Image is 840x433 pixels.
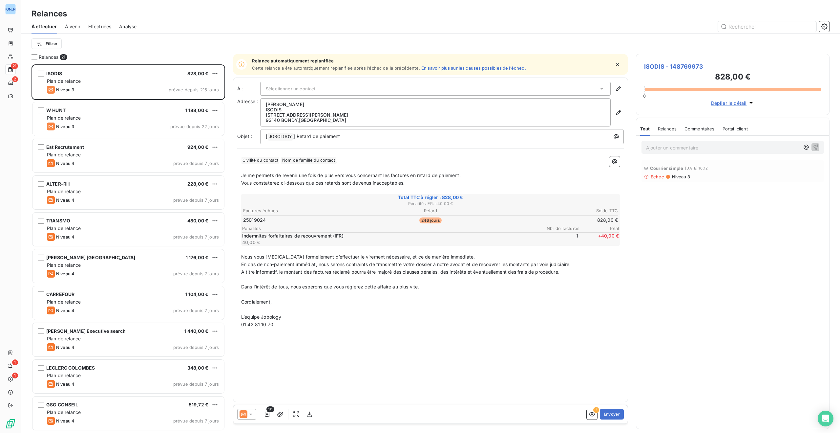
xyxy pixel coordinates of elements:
span: Niveau 4 [56,308,74,313]
button: Filtrer [31,38,62,49]
span: prévue depuis 216 jours [169,87,219,92]
span: Niveau 4 [56,197,74,203]
span: Dans l’intérêt de tous, nous espérons que vous règlerez cette affaire au plus vite. [241,284,419,289]
span: Nous vous [MEDICAL_DATA] formellement d’effectuer le virement nécessaire, et ce de manière immédi... [241,254,475,260]
span: Niveau 4 [56,271,74,276]
span: prévue depuis 7 jours [173,381,219,387]
span: 1 [12,359,18,365]
span: LECLERC COLOMBES [46,365,95,371]
span: prévue depuis 22 jours [170,124,219,129]
span: 1 [12,373,18,378]
th: Factures échues [243,207,367,214]
span: A titre informatif, le montant des factures réclamé pourra être majoré des clauses pénales, des i... [241,269,559,275]
span: W HUNT [46,107,66,113]
input: Rechercher [718,21,816,32]
span: Relances [658,126,677,131]
span: Portail client [723,126,748,131]
span: Pénalités IFR : + 40,00 € [242,201,619,207]
span: Plan de relance [47,189,81,194]
span: 1 188,00 € [185,107,209,113]
span: 924,00 € [187,144,208,150]
span: ] Retard de paiement [293,133,340,139]
div: Open Intercom Messenger [818,411,833,426]
span: Niveau 4 [56,381,74,387]
span: Plan de relance [47,409,81,415]
span: Niveau 4 [56,161,74,166]
span: Je me permets de revenir une fois de plus vers vous concernant les factures en retard de paiement. [241,172,461,178]
span: Relances [39,54,58,60]
th: Retard [368,207,493,214]
span: À effectuer [31,23,57,30]
span: 01 42 81 10 70 [241,322,273,327]
span: ISODIS [46,71,62,76]
span: 246 jours [419,217,441,223]
span: prévue depuis 7 jours [173,197,219,203]
span: + 40,00 € [579,233,619,246]
span: Plan de relance [47,225,81,231]
span: Est Recrutement [46,144,84,150]
span: Plan de relance [47,152,81,157]
span: Niveau 3 [56,124,74,129]
a: En savoir plus sur les causes possibles de l’échec. [421,65,526,71]
div: [PERSON_NAME] [5,4,16,14]
span: 21 [60,54,67,60]
span: Plan de relance [47,299,81,305]
span: Cette relance a été automatiquement replanifiée après l’échec de la précédente. [252,65,420,71]
span: prévue depuis 7 jours [173,308,219,313]
span: 2 [12,76,18,82]
span: Niveau 4 [56,345,74,350]
p: [PERSON_NAME] [266,102,605,107]
span: Civilité du contact [241,157,279,164]
span: Total TTC à régler : 828,00 € [242,194,619,201]
span: Analyse [119,23,136,30]
span: prévue depuis 7 jours [173,161,219,166]
span: Effectuées [88,23,112,30]
span: TRANSMO [46,218,70,223]
span: CARREFOUR [46,291,74,297]
p: Indemnités forfaitaires de recouvrement (IFR) [242,233,537,239]
span: prévue depuis 7 jours [173,418,219,423]
span: Echec [651,174,664,179]
span: 25019024 [243,217,266,223]
span: Plan de relance [47,262,81,268]
p: [STREET_ADDRESS][PERSON_NAME] [266,112,605,118]
span: 228,00 € [187,181,208,187]
span: Nbr de factures [540,226,579,231]
span: 1 176,00 € [186,255,209,260]
span: [PERSON_NAME] [GEOGRAPHIC_DATA] [46,255,136,260]
span: prévue depuis 7 jours [173,345,219,350]
span: 21 [11,63,18,69]
p: 93140 BONDY , [GEOGRAPHIC_DATA] [266,118,605,123]
span: 828,00 € [187,71,208,76]
span: prévue depuis 7 jours [173,234,219,239]
img: Logo LeanPay [5,419,16,429]
span: Niveau 4 [56,234,74,239]
span: Cordialement, [241,299,272,305]
span: Niveau 4 [56,418,74,423]
span: 1 440,00 € [184,328,209,334]
td: 828,00 € [493,217,618,224]
button: Envoyer [600,409,624,420]
label: À : [237,85,260,92]
span: 1 [539,233,578,246]
span: 0 [643,93,646,99]
span: Niveau 3 [671,174,690,179]
p: ISODIS [266,107,605,112]
div: grid [31,64,225,433]
span: 1/1 [266,406,274,412]
span: Sélectionner un contact [266,86,315,91]
span: Plan de relance [47,78,81,84]
span: 519,72 € [189,402,208,407]
span: Tout [640,126,650,131]
span: JOBOLOGY [268,133,293,141]
span: Relance automatiquement replanifiée [252,58,526,63]
span: Plan de relance [47,373,81,378]
span: Vous constaterez ci-dessous que ces retards sont devenus inacceptables. [241,180,405,186]
p: 40,00 € [242,239,537,246]
span: Nom de famille du contact [281,157,336,164]
span: Total [579,226,619,231]
span: Plan de relance [47,336,81,341]
span: 348,00 € [187,365,208,371]
h3: 828,00 € [644,71,821,84]
span: L’équipe Jobology [241,314,282,320]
